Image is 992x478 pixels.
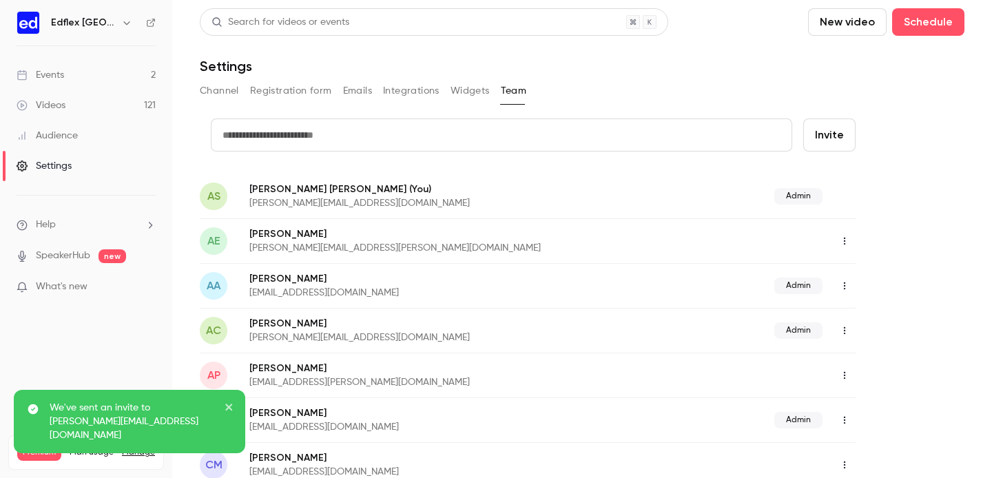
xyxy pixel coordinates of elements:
p: [PERSON_NAME] [249,227,688,241]
span: Admin [774,188,823,205]
span: AE [207,233,220,249]
img: Edflex France [17,12,39,34]
div: Videos [17,98,65,112]
button: Registration form [250,80,332,102]
span: AC [206,322,221,339]
div: Events [17,68,64,82]
button: close [225,401,234,417]
button: Widgets [451,80,490,102]
div: Search for videos or events [211,15,349,30]
span: new [99,249,126,263]
a: SpeakerHub [36,249,90,263]
h1: Settings [200,58,252,74]
p: We've sent an invite to [PERSON_NAME][EMAIL_ADDRESS][DOMAIN_NAME] [50,401,215,442]
p: [PERSON_NAME][EMAIL_ADDRESS][DOMAIN_NAME] [249,196,622,210]
div: Settings [17,159,72,173]
p: [EMAIL_ADDRESS][DOMAIN_NAME] [249,286,587,300]
p: [PERSON_NAME] [249,362,652,375]
span: (You) [406,182,431,196]
span: Admin [774,278,823,294]
button: Invite [803,118,856,152]
p: [PERSON_NAME] [249,272,587,286]
button: Schedule [892,8,964,36]
span: Admin [774,322,823,339]
span: What's new [36,280,87,294]
p: [EMAIL_ADDRESS][PERSON_NAME][DOMAIN_NAME] [249,375,652,389]
button: Channel [200,80,239,102]
span: Help [36,218,56,232]
h6: Edflex [GEOGRAPHIC_DATA] [51,16,116,30]
button: Team [501,80,527,102]
p: [PERSON_NAME][EMAIL_ADDRESS][PERSON_NAME][DOMAIN_NAME] [249,241,688,255]
iframe: Noticeable Trigger [139,281,156,293]
p: [PERSON_NAME] [249,317,622,331]
div: Audience [17,129,78,143]
li: help-dropdown-opener [17,218,156,232]
button: New video [808,8,887,36]
p: [PERSON_NAME] [249,451,617,465]
button: Integrations [383,80,440,102]
p: [PERSON_NAME][EMAIL_ADDRESS][DOMAIN_NAME] [249,331,622,344]
p: [PERSON_NAME] [249,406,587,420]
span: Admin [774,412,823,428]
span: AS [207,188,220,205]
p: [EMAIL_ADDRESS][DOMAIN_NAME] [249,420,587,434]
span: AA [207,278,220,294]
p: [PERSON_NAME] [PERSON_NAME] [249,182,622,196]
button: Emails [343,80,372,102]
span: AP [207,367,220,384]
